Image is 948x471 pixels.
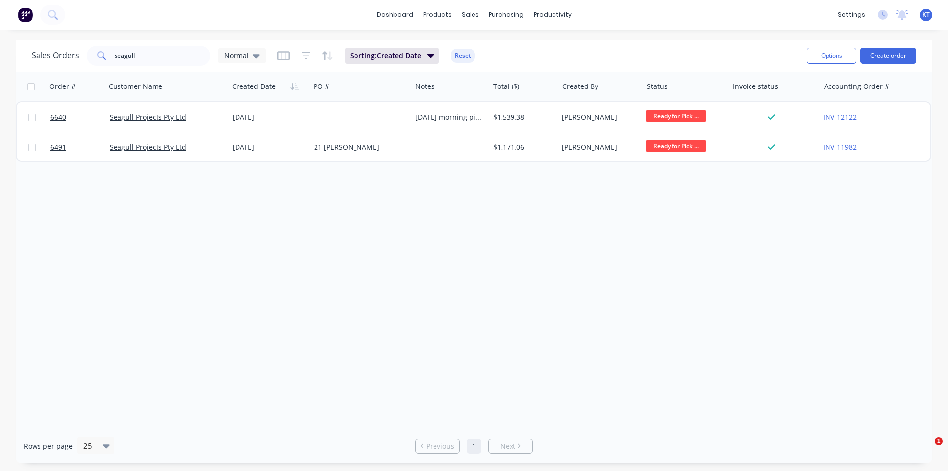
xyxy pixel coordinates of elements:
[562,82,598,91] div: Created By
[646,110,706,122] span: Ready for Pick ...
[493,112,551,122] div: $1,539.38
[49,82,76,91] div: Order #
[493,82,519,91] div: Total ($)
[493,142,551,152] div: $1,171.06
[50,102,110,132] a: 6640
[562,142,634,152] div: [PERSON_NAME]
[426,441,454,451] span: Previous
[50,112,66,122] span: 6640
[823,112,857,122] a: INV-12122
[467,439,481,454] a: Page 1 is your current page
[24,441,73,451] span: Rows per page
[50,132,110,162] a: 6491
[647,82,668,91] div: Status
[372,7,418,22] a: dashboard
[50,142,66,152] span: 6491
[500,441,515,451] span: Next
[646,140,706,152] span: Ready for Pick ...
[807,48,856,64] button: Options
[411,439,537,454] ul: Pagination
[345,48,439,64] button: Sorting:Created Date
[110,112,186,122] a: Seagull Projects Pty Ltd
[562,112,634,122] div: [PERSON_NAME]
[860,48,916,64] button: Create order
[314,142,403,152] div: 21 [PERSON_NAME]
[489,441,532,451] a: Next page
[733,82,778,91] div: Invoice status
[451,49,475,63] button: Reset
[416,441,459,451] a: Previous page
[115,46,211,66] input: Search...
[224,50,249,61] span: Normal
[18,7,33,22] img: Factory
[823,142,857,152] a: INV-11982
[457,7,484,22] div: sales
[824,82,889,91] div: Accounting Order #
[484,7,529,22] div: purchasing
[233,112,306,122] div: [DATE]
[232,82,276,91] div: Created Date
[32,51,79,60] h1: Sales Orders
[914,437,938,461] iframe: Intercom live chat
[233,142,306,152] div: [DATE]
[529,7,577,22] div: productivity
[109,82,162,91] div: Customer Name
[415,112,481,122] div: [DATE] morning pick up
[314,82,329,91] div: PO #
[922,10,930,19] span: KT
[935,437,943,445] span: 1
[415,82,434,91] div: Notes
[350,51,421,61] span: Sorting: Created Date
[833,7,870,22] div: settings
[110,142,186,152] a: Seagull Projects Pty Ltd
[418,7,457,22] div: products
